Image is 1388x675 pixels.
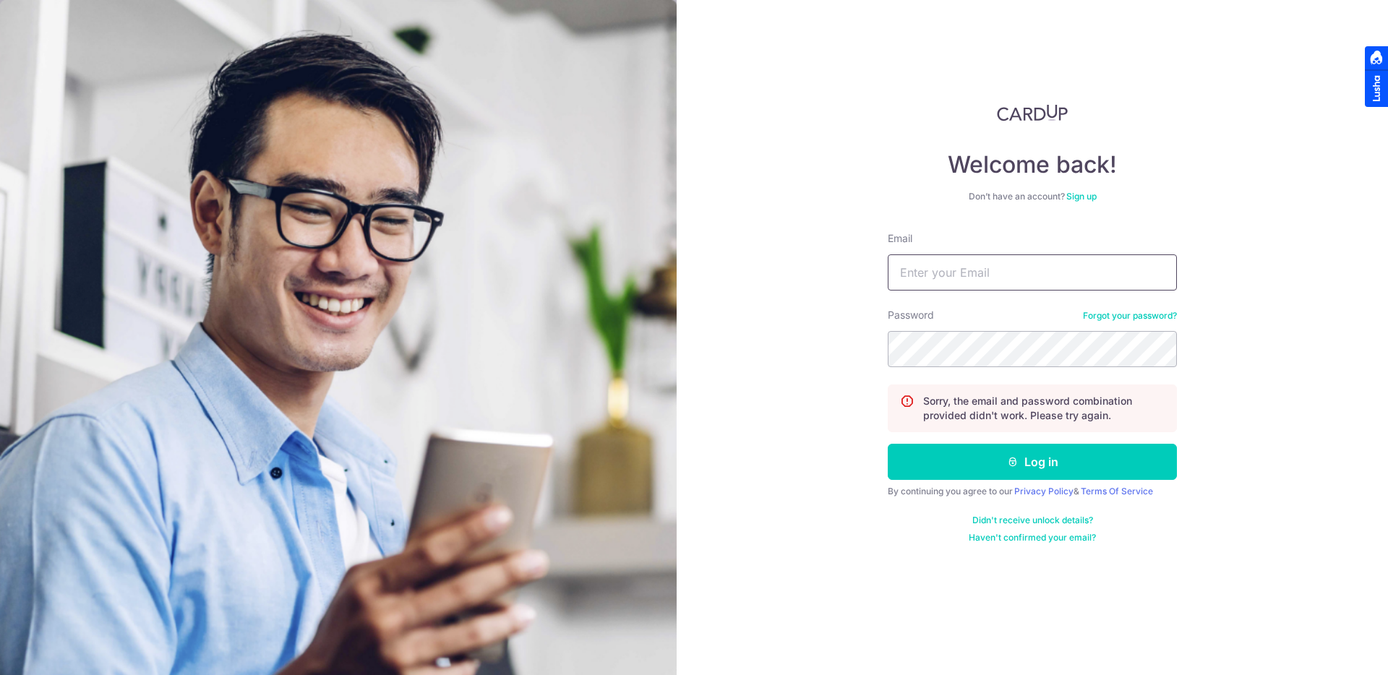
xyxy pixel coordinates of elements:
img: CardUp Logo [997,104,1068,121]
a: Privacy Policy [1014,486,1074,496]
button: Log in [888,444,1177,480]
a: Sign up [1066,191,1097,202]
label: Password [888,308,934,322]
a: Haven't confirmed your email? [969,532,1096,543]
h4: Welcome back! [888,150,1177,179]
a: Terms Of Service [1081,486,1153,496]
div: By continuing you agree to our & [888,486,1177,497]
label: Email [888,231,912,246]
a: Didn't receive unlock details? [972,515,1093,526]
div: Don’t have an account? [888,191,1177,202]
a: Forgot your password? [1083,310,1177,322]
p: Sorry, the email and password combination provided didn't work. Please try again. [923,394,1165,423]
input: Enter your Email [888,254,1177,291]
